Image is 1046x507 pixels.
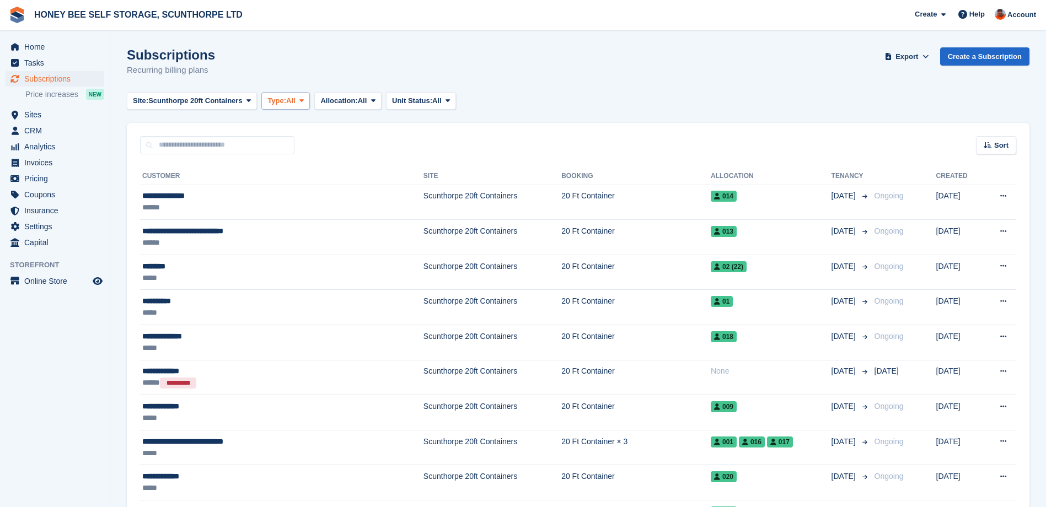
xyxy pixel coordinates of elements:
[915,9,937,20] span: Create
[6,235,104,250] a: menu
[6,55,104,71] a: menu
[423,395,561,430] td: Scunthorpe 20ft Containers
[936,465,983,500] td: [DATE]
[423,255,561,290] td: Scunthorpe 20ft Containers
[561,465,711,500] td: 20 Ft Container
[561,430,711,465] td: 20 Ft Container × 3
[6,39,104,55] a: menu
[832,261,858,272] span: [DATE]
[24,203,90,218] span: Insurance
[875,472,904,481] span: Ongoing
[875,332,904,341] span: Ongoing
[423,360,561,395] td: Scunthorpe 20ft Containers
[561,360,711,395] td: 20 Ft Container
[24,55,90,71] span: Tasks
[883,47,931,66] button: Export
[1007,9,1036,20] span: Account
[6,273,104,289] a: menu
[832,365,858,377] span: [DATE]
[561,395,711,430] td: 20 Ft Container
[739,436,765,447] span: 016
[994,140,1009,151] span: Sort
[24,139,90,154] span: Analytics
[24,171,90,186] span: Pricing
[561,168,711,185] th: Booking
[711,261,747,272] span: 02 (22)
[561,220,711,255] td: 20 Ft Container
[711,226,737,237] span: 013
[832,225,858,237] span: [DATE]
[24,155,90,170] span: Invoices
[91,274,104,288] a: Preview store
[24,107,90,122] span: Sites
[711,296,733,307] span: 01
[9,7,25,23] img: stora-icon-8386f47178a22dfd0bd8f6a31ec36ba5ce8667c1dd55bd0f319d3a0aa187defe.svg
[711,401,737,412] span: 009
[24,187,90,202] span: Coupons
[711,471,737,482] span: 020
[127,47,215,62] h1: Subscriptions
[940,47,1029,66] a: Create a Subscription
[6,139,104,154] a: menu
[86,89,104,100] div: NEW
[24,273,90,289] span: Online Store
[875,296,904,305] span: Ongoing
[423,168,561,185] th: Site
[423,465,561,500] td: Scunthorpe 20ft Containers
[6,123,104,138] a: menu
[25,88,104,100] a: Price increases NEW
[24,123,90,138] span: CRM
[30,6,247,24] a: HONEY BEE SELF STORAGE, SCUNTHORPE LTD
[358,95,367,106] span: All
[25,89,78,100] span: Price increases
[711,436,737,447] span: 001
[875,226,904,235] span: Ongoing
[423,430,561,465] td: Scunthorpe 20ft Containers
[875,402,904,411] span: Ongoing
[423,220,561,255] td: Scunthorpe 20ft Containers
[6,155,104,170] a: menu
[832,401,858,412] span: [DATE]
[767,436,793,447] span: 017
[561,255,711,290] td: 20 Ft Container
[423,185,561,220] td: Scunthorpe 20ft Containers
[286,95,296,106] span: All
[875,437,904,446] span: Ongoing
[832,295,858,307] span: [DATE]
[6,187,104,202] a: menu
[711,191,737,202] span: 014
[875,191,904,200] span: Ongoing
[10,260,110,271] span: Storefront
[832,436,858,447] span: [DATE]
[267,95,286,106] span: Type:
[561,325,711,360] td: 20 Ft Container
[392,95,432,106] span: Unit Status:
[314,92,382,110] button: Allocation: All
[936,220,983,255] td: [DATE]
[711,365,832,377] div: None
[6,203,104,218] a: menu
[6,171,104,186] a: menu
[24,71,90,87] span: Subscriptions
[24,235,90,250] span: Capital
[432,95,442,106] span: All
[936,430,983,465] td: [DATE]
[6,71,104,87] a: menu
[386,92,456,110] button: Unit Status: All
[127,92,257,110] button: Site: Scunthorpe 20ft Containers
[936,168,983,185] th: Created
[895,51,918,62] span: Export
[936,255,983,290] td: [DATE]
[261,92,310,110] button: Type: All
[995,9,1006,20] img: Abbie Tucker
[133,95,148,106] span: Site:
[423,325,561,360] td: Scunthorpe 20ft Containers
[711,168,832,185] th: Allocation
[832,331,858,342] span: [DATE]
[832,471,858,482] span: [DATE]
[711,331,737,342] span: 018
[24,219,90,234] span: Settings
[875,366,899,375] span: [DATE]
[561,185,711,220] td: 20 Ft Container
[936,290,983,325] td: [DATE]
